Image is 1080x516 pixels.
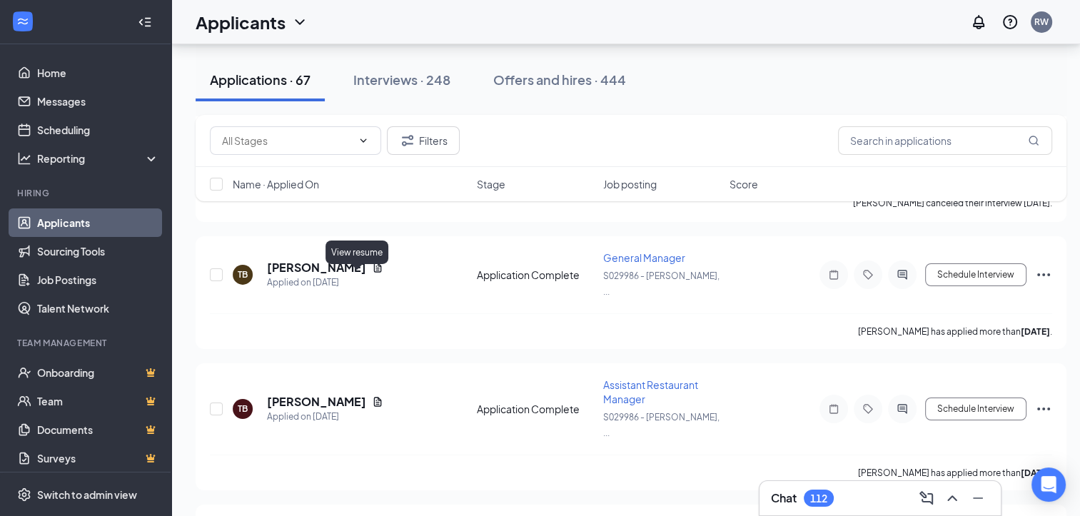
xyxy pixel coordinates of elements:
[941,487,964,510] button: ChevronUp
[925,263,1026,286] button: Schedule Interview
[291,14,308,31] svg: ChevronDown
[222,133,352,148] input: All Stages
[238,403,248,415] div: TB
[825,269,842,280] svg: Note
[358,135,369,146] svg: ChevronDown
[771,490,797,506] h3: Chat
[1001,14,1019,31] svg: QuestionInfo
[196,10,286,34] h1: Applicants
[238,268,248,280] div: TB
[37,415,159,444] a: DocumentsCrown
[918,490,935,507] svg: ComposeMessage
[969,490,986,507] svg: Minimize
[894,403,911,415] svg: ActiveChat
[37,487,137,502] div: Switch to admin view
[17,187,156,199] div: Hiring
[493,71,626,88] div: Offers and hires · 444
[1028,135,1039,146] svg: MagnifyingGlass
[372,396,383,408] svg: Document
[16,14,30,29] svg: WorkstreamLogo
[267,260,366,275] h5: [PERSON_NAME]
[353,71,450,88] div: Interviews · 248
[603,251,685,264] span: General Manager
[233,177,319,191] span: Name · Applied On
[603,412,720,438] span: S029986 - [PERSON_NAME], ...
[970,14,987,31] svg: Notifications
[37,265,159,294] a: Job Postings
[1021,467,1050,478] b: [DATE]
[825,403,842,415] svg: Note
[1034,16,1049,28] div: RW
[925,398,1026,420] button: Schedule Interview
[210,71,311,88] div: Applications · 67
[17,337,156,349] div: Team Management
[138,15,152,29] svg: Collapse
[730,177,758,191] span: Score
[603,270,720,297] span: S029986 - [PERSON_NAME], ...
[477,177,505,191] span: Stage
[267,410,383,424] div: Applied on [DATE]
[37,151,160,166] div: Reporting
[37,387,159,415] a: TeamCrown
[810,492,827,505] div: 112
[944,490,961,507] svg: ChevronUp
[17,487,31,502] svg: Settings
[838,126,1052,155] input: Search in applications
[17,151,31,166] svg: Analysis
[859,403,877,415] svg: Tag
[37,294,159,323] a: Talent Network
[858,467,1052,479] p: [PERSON_NAME] has applied more than .
[603,378,698,405] span: Assistant Restaurant Manager
[1035,266,1052,283] svg: Ellipses
[477,402,595,416] div: Application Complete
[37,237,159,265] a: Sourcing Tools
[387,126,460,155] button: Filter Filters
[37,208,159,237] a: Applicants
[1021,326,1050,337] b: [DATE]
[399,132,416,149] svg: Filter
[267,394,366,410] h5: [PERSON_NAME]
[477,268,595,282] div: Application Complete
[37,59,159,87] a: Home
[967,487,989,510] button: Minimize
[37,358,159,387] a: OnboardingCrown
[915,487,938,510] button: ComposeMessage
[267,275,383,290] div: Applied on [DATE]
[603,177,657,191] span: Job posting
[858,325,1052,338] p: [PERSON_NAME] has applied more than .
[37,116,159,144] a: Scheduling
[859,269,877,280] svg: Tag
[894,269,911,280] svg: ActiveChat
[325,241,388,264] div: View resume
[37,87,159,116] a: Messages
[37,444,159,472] a: SurveysCrown
[1031,467,1066,502] div: Open Intercom Messenger
[1035,400,1052,418] svg: Ellipses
